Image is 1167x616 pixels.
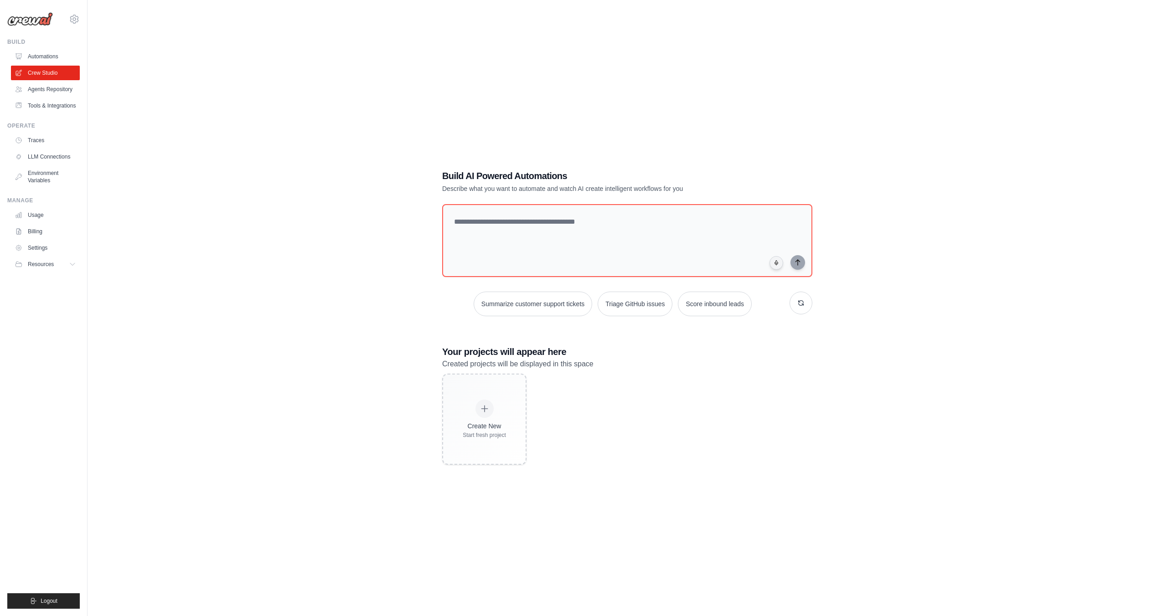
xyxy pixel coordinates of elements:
span: Logout [41,597,57,605]
div: Start fresh project [463,431,506,439]
a: Traces [11,133,80,148]
a: Settings [11,241,80,255]
div: Create New [463,421,506,431]
p: Describe what you want to automate and watch AI create intelligent workflows for you [442,184,749,193]
button: Get new suggestions [790,292,812,314]
button: Logout [7,593,80,609]
button: Resources [11,257,80,272]
span: Resources [28,261,54,268]
a: Environment Variables [11,166,80,188]
h3: Your projects will appear here [442,345,812,358]
a: LLM Connections [11,149,80,164]
a: Automations [11,49,80,64]
p: Created projects will be displayed in this space [442,358,812,370]
button: Triage GitHub issues [598,292,672,316]
a: Agents Repository [11,82,80,97]
button: Summarize customer support tickets [474,292,592,316]
a: Billing [11,224,80,239]
a: Tools & Integrations [11,98,80,113]
button: Click to speak your automation idea [769,256,783,270]
div: Operate [7,122,80,129]
button: Score inbound leads [678,292,752,316]
div: Build [7,38,80,46]
div: Manage [7,197,80,204]
h1: Build AI Powered Automations [442,169,749,182]
a: Crew Studio [11,66,80,80]
img: Logo [7,12,53,26]
a: Usage [11,208,80,222]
